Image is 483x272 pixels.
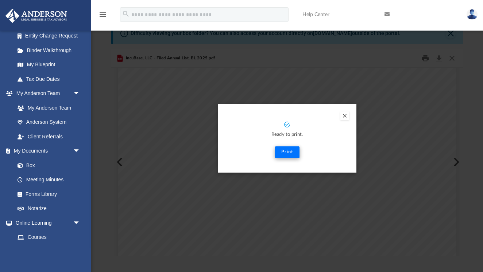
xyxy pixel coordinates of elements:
a: menu [98,14,107,19]
i: search [122,10,130,18]
span: arrow_drop_down [73,144,88,159]
a: Video Training [10,244,84,259]
span: arrow_drop_down [73,216,88,230]
div: Preview [111,49,464,256]
button: Print [275,146,300,158]
a: Courses [10,230,88,245]
a: Client Referrals [10,129,88,144]
img: User Pic [467,9,478,20]
a: My Documentsarrow_drop_down [5,144,88,158]
a: Box [10,158,84,173]
i: menu [98,10,107,19]
a: Notarize [10,201,88,216]
a: Anderson System [10,115,88,130]
a: My Blueprint [10,58,88,72]
a: Entity Change Request [10,29,91,43]
a: Online Learningarrow_drop_down [5,216,88,230]
a: Meeting Minutes [10,173,88,187]
a: Binder Walkthrough [10,43,91,58]
p: Ready to print. [225,131,349,139]
img: Anderson Advisors Platinum Portal [3,9,69,23]
a: My Anderson Team [10,100,84,115]
a: My Anderson Teamarrow_drop_down [5,86,88,101]
a: Tax Due Dates [10,72,91,86]
a: Forms Library [10,187,84,201]
span: arrow_drop_down [73,86,88,101]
